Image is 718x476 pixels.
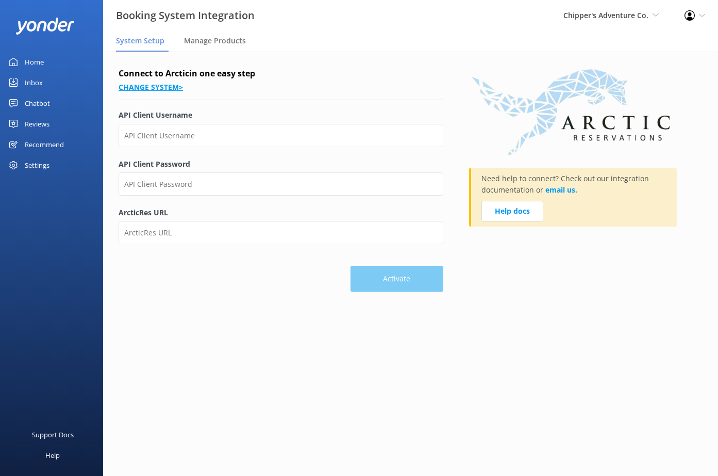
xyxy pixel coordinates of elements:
div: Settings [25,155,49,176]
h3: Booking System Integration [116,7,255,24]
div: Inbox [25,72,43,93]
div: Help [45,445,60,466]
h4: Connect to Arctic in one easy step [119,67,443,81]
p: Need help to connect? Check out our integration documentation or [481,173,666,201]
div: Support Docs [32,424,74,445]
a: Help docs [481,201,543,221]
div: Reviews [25,114,49,134]
span: Chipper's Adventure Co. [563,10,648,20]
div: Recommend [25,134,64,155]
img: arctic_logo.png [469,67,677,157]
label: API Client Username [119,109,443,121]
img: yonder-white-logo.png [15,18,75,35]
label: API Client Password [119,158,443,170]
span: Manage Products [184,36,246,46]
a: email us. [545,185,577,195]
div: Home [25,52,44,72]
input: API Client Username [119,124,443,147]
input: ArcticRes URL [119,221,443,244]
input: API Client Password [119,172,443,196]
a: Change system> [119,82,183,92]
div: Chatbot [25,93,50,114]
span: System Setup [116,36,164,46]
label: ArcticRes URL [119,207,443,218]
